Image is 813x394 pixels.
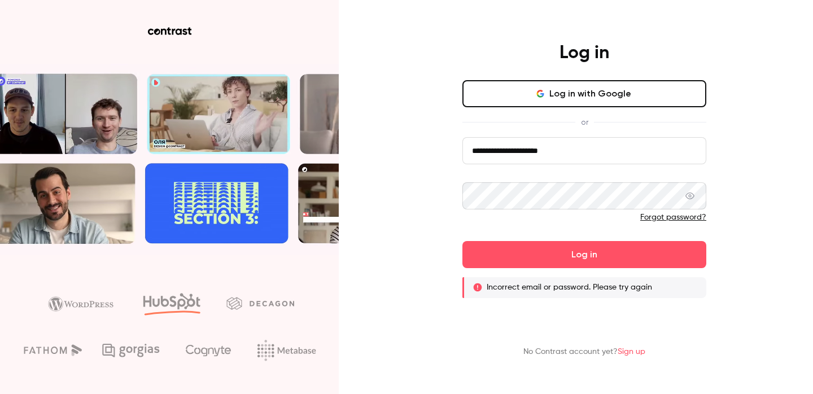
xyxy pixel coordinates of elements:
[560,42,609,64] h4: Log in
[462,80,706,107] button: Log in with Google
[640,213,706,221] a: Forgot password?
[523,346,645,358] p: No Contrast account yet?
[226,297,294,309] img: decagon
[575,116,594,128] span: or
[487,282,652,293] p: Incorrect email or password. Please try again
[618,348,645,356] a: Sign up
[462,241,706,268] button: Log in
